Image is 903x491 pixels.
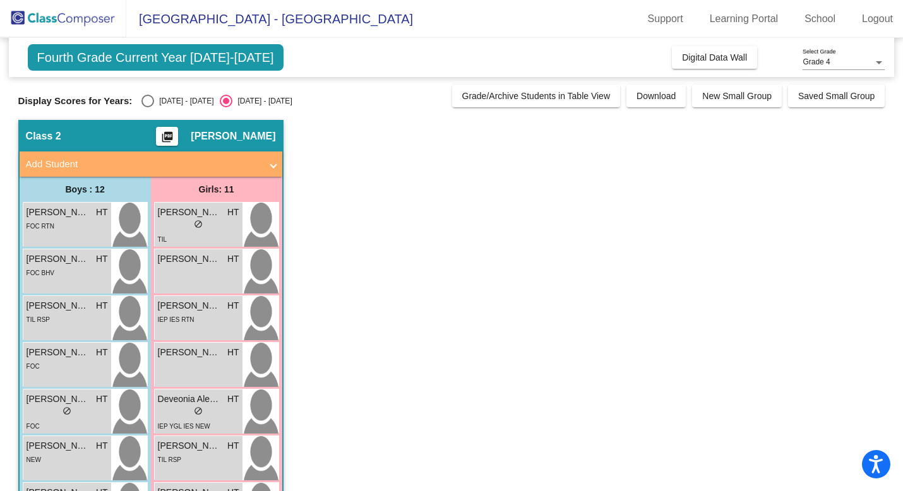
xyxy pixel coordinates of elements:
[26,157,261,172] mat-panel-title: Add Student
[227,299,239,312] span: HT
[194,220,203,228] span: do_not_disturb_alt
[126,9,413,29] span: [GEOGRAPHIC_DATA] - [GEOGRAPHIC_DATA]
[158,423,210,430] span: IEP YGL IES NEW
[27,439,90,453] span: [PERSON_NAME]
[160,131,175,148] mat-icon: picture_as_pdf
[96,299,108,312] span: HT
[28,44,284,71] span: Fourth Grade Current Year [DATE]-[DATE]
[96,393,108,406] span: HT
[626,85,686,107] button: Download
[194,406,203,415] span: do_not_disturb_alt
[27,393,90,406] span: [PERSON_NAME]
[637,91,676,101] span: Download
[96,439,108,453] span: HT
[158,439,221,453] span: [PERSON_NAME]
[692,85,782,107] button: New Small Group
[158,316,194,323] span: IEP IES RTN
[151,177,282,202] div: Girls: 11
[63,406,71,415] span: do_not_disturb_alt
[700,9,789,29] a: Learning Portal
[96,346,108,359] span: HT
[27,423,40,430] span: FOC
[638,9,693,29] a: Support
[158,346,221,359] span: [PERSON_NAME]
[27,206,90,219] span: [PERSON_NAME]
[154,95,213,107] div: [DATE] - [DATE]
[227,439,239,453] span: HT
[18,95,133,107] span: Display Scores for Years:
[227,393,239,406] span: HT
[452,85,621,107] button: Grade/Archive Students in Table View
[20,177,151,202] div: Boys : 12
[702,91,772,101] span: New Small Group
[788,85,885,107] button: Saved Small Group
[794,9,846,29] a: School
[462,91,611,101] span: Grade/Archive Students in Table View
[191,130,275,143] span: [PERSON_NAME]
[158,456,181,463] span: TIL RSP
[156,127,178,146] button: Print Students Details
[26,130,61,143] span: Class 2
[158,236,167,243] span: TIL
[682,52,747,62] span: Digital Data Wall
[232,95,292,107] div: [DATE] - [DATE]
[27,456,41,463] span: NEW
[158,252,221,266] span: [PERSON_NAME]
[227,252,239,266] span: HT
[27,223,54,230] span: FOC RTN
[27,252,90,266] span: [PERSON_NAME]
[803,57,830,66] span: Grade 4
[158,206,221,219] span: [PERSON_NAME]
[27,269,54,276] span: FOC BHV
[852,9,903,29] a: Logout
[96,206,108,219] span: HT
[27,346,90,359] span: [PERSON_NAME]
[798,91,875,101] span: Saved Small Group
[227,346,239,359] span: HT
[672,46,757,69] button: Digital Data Wall
[27,363,40,370] span: FOC
[158,299,221,312] span: [PERSON_NAME]
[96,252,108,266] span: HT
[27,316,50,323] span: TIL RSP
[20,151,282,177] mat-expansion-panel-header: Add Student
[227,206,239,219] span: HT
[141,95,292,107] mat-radio-group: Select an option
[27,299,90,312] span: [PERSON_NAME]
[158,393,221,406] span: Deveonia Alexander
